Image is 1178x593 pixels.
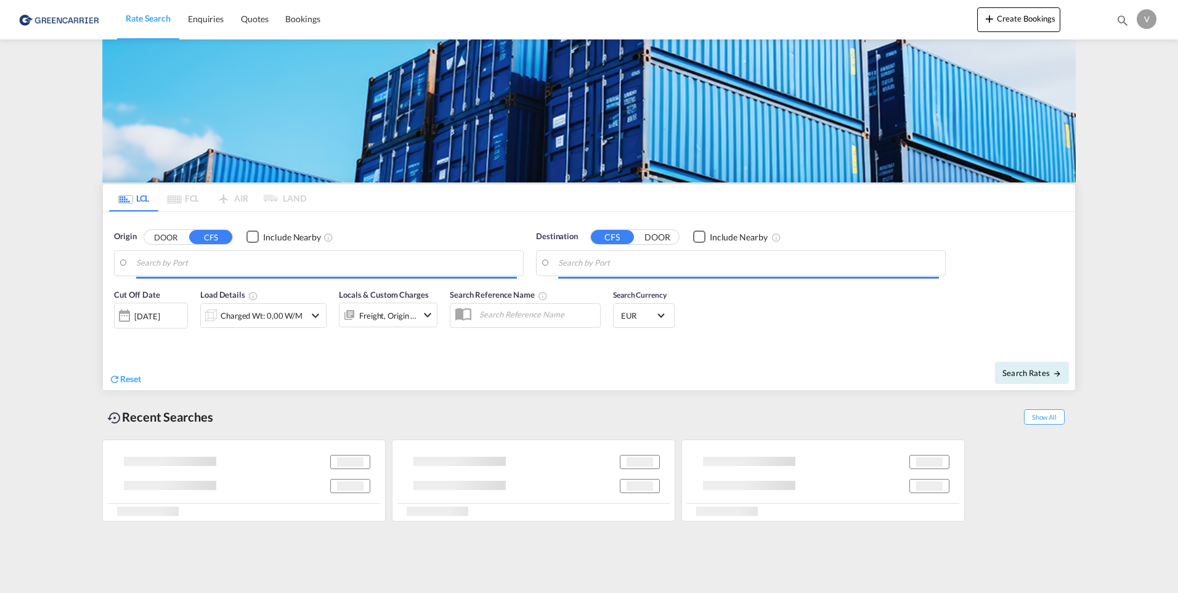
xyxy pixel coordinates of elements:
[536,231,578,243] span: Destination
[200,303,327,328] div: Charged Wt: 0,00 W/Micon-chevron-down
[339,303,437,327] div: Freight Origin Destinationicon-chevron-down
[18,6,102,33] img: 1378a7308afe11ef83610d9e779c6b34.png
[339,290,429,300] span: Locals & Custom Charges
[977,7,1060,32] button: icon-plus 400-fgCreate Bookings
[1137,9,1156,29] div: V
[558,254,939,272] input: Search by Port
[620,306,668,324] md-select: Select Currency: € EUREuro
[473,305,600,324] input: Search Reference Name
[285,14,320,24] span: Bookings
[221,307,303,324] div: Charged Wt: 0,00 W/M
[120,374,141,384] span: Reset
[636,230,679,244] button: DOOR
[263,231,321,243] div: Include Nearby
[144,230,187,244] button: DOOR
[109,374,120,385] md-icon: icon-refresh
[591,230,634,244] button: CFS
[109,184,158,211] md-tab-item: LCL
[1053,369,1062,378] md-icon: icon-arrow-right
[109,184,306,211] md-pagination-wrapper: Use the left and right arrow keys to navigate between tabs
[538,291,548,301] md-icon: Your search will be saved by the below given name
[613,290,667,300] span: Search Currency
[103,212,1075,390] div: Origin DOOR CFS Checkbox No InkUnchecked: Ignores neighbouring ports when fetching rates.Checked ...
[710,231,768,243] div: Include Nearby
[246,231,321,243] md-checkbox: Checkbox No Ink
[323,232,333,242] md-icon: Unchecked: Ignores neighbouring ports when fetching rates.Checked : Includes neighbouring ports w...
[995,362,1069,384] button: Search Ratesicon-arrow-right
[1116,14,1129,32] div: icon-magnify
[450,290,548,300] span: Search Reference Name
[188,14,224,24] span: Enquiries
[1002,368,1062,378] span: Search Rates
[102,403,218,431] div: Recent Searches
[1116,14,1129,27] md-icon: icon-magnify
[420,308,435,322] md-icon: icon-chevron-down
[248,291,258,301] md-icon: Chargeable Weight
[114,290,160,300] span: Cut Off Date
[102,39,1076,182] img: GreenCarrierFCL_LCL.png
[136,254,517,272] input: Search by Port
[107,411,122,425] md-icon: icon-backup-restore
[241,14,268,24] span: Quotes
[359,307,417,324] div: Freight Origin Destination
[126,13,171,23] span: Rate Search
[200,290,258,300] span: Load Details
[693,231,768,243] md-checkbox: Checkbox No Ink
[1024,409,1065,425] span: Show All
[621,310,656,321] span: EUR
[771,232,781,242] md-icon: Unchecked: Ignores neighbouring ports when fetching rates.Checked : Includes neighbouring ports w...
[189,230,232,244] button: CFS
[114,231,136,243] span: Origin
[109,373,141,386] div: icon-refreshReset
[982,11,997,26] md-icon: icon-plus 400-fg
[114,327,123,344] md-datepicker: Select
[114,303,188,329] div: [DATE]
[308,308,323,323] md-icon: icon-chevron-down
[134,311,160,322] div: [DATE]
